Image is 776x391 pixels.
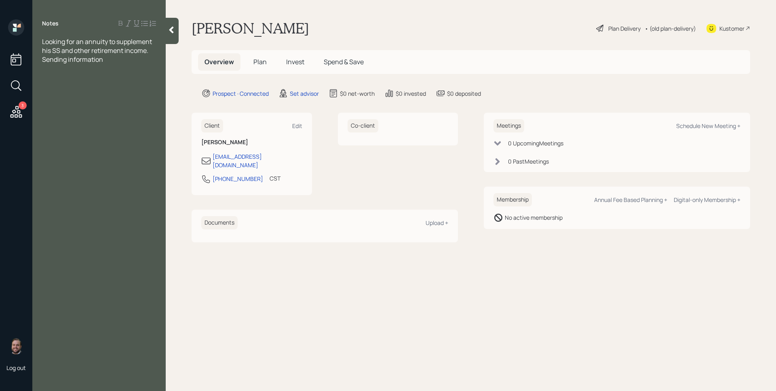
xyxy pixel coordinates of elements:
[508,157,549,166] div: 0 Past Meeting s
[270,174,280,183] div: CST
[253,57,267,66] span: Plan
[42,19,59,27] label: Notes
[205,57,234,66] span: Overview
[201,139,302,146] h6: [PERSON_NAME]
[348,119,378,132] h6: Co-client
[19,101,27,109] div: 3
[645,24,696,33] div: • (old plan-delivery)
[213,89,269,98] div: Prospect · Connected
[426,219,448,227] div: Upload +
[192,19,309,37] h1: [PERSON_NAME]
[201,119,223,132] h6: Client
[8,338,24,354] img: james-distasi-headshot.png
[340,89,375,98] div: $0 net-worth
[447,89,481,98] div: $0 deposited
[42,37,153,64] span: Looking for an annuity to supplement his SS and other retirement income. Sending information
[324,57,364,66] span: Spend & Save
[6,364,26,372] div: Log out
[213,152,302,169] div: [EMAIL_ADDRESS][DOMAIN_NAME]
[493,119,524,132] h6: Meetings
[213,174,263,183] div: [PHONE_NUMBER]
[676,122,740,130] div: Schedule New Meeting +
[505,213,563,222] div: No active membership
[286,57,304,66] span: Invest
[608,24,641,33] div: Plan Delivery
[290,89,319,98] div: Set advisor
[719,24,744,33] div: Kustomer
[292,122,302,130] div: Edit
[508,139,563,147] div: 0 Upcoming Meeting s
[201,216,238,229] h6: Documents
[493,193,532,206] h6: Membership
[674,196,740,204] div: Digital-only Membership +
[594,196,667,204] div: Annual Fee Based Planning +
[396,89,426,98] div: $0 invested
